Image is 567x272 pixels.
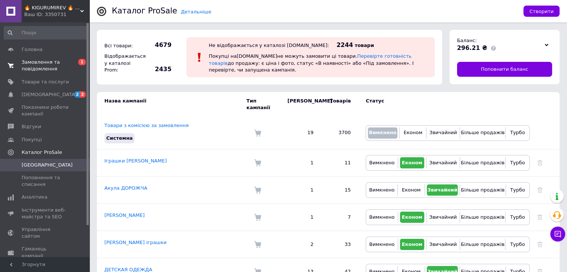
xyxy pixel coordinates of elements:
[368,127,397,139] button: Вимкнено
[369,160,394,165] span: Вимкнено
[537,160,542,165] a: Видалити
[181,9,211,15] a: Детальніше
[22,174,69,188] span: Поповнення та списання
[321,117,358,149] td: 3700
[254,129,261,137] img: Комісія за замовлення
[510,130,525,135] span: Турбо
[254,186,261,194] img: Комісія за замовлення
[321,92,358,117] td: Товарів
[97,92,246,117] td: Назва кампанії
[254,241,261,248] img: Комісія за замовлення
[22,162,73,168] span: [GEOGRAPHIC_DATA]
[510,214,525,220] span: Турбо
[368,239,396,250] button: Вимкнено
[103,41,144,51] div: Всі товари:
[280,117,321,149] td: 19
[461,214,504,220] span: Більше продажів
[400,157,424,168] button: Економ
[321,231,358,258] td: 33
[22,104,69,117] span: Показники роботи компанії
[400,212,424,223] button: Економ
[550,227,565,241] button: Чат з покупцем
[404,130,422,135] span: Економ
[461,241,504,247] span: Більше продажів
[507,239,527,250] button: Турбо
[507,157,527,168] button: Турбо
[369,214,394,220] span: Вимкнено
[22,226,69,240] span: Управління сайтом
[401,127,424,139] button: Економ
[22,207,69,220] span: Інструменти веб-майстра та SEO
[402,214,422,220] span: Економ
[280,231,321,258] td: 2
[104,123,189,128] a: Товари з комісією за замовлення
[462,212,503,223] button: Більше продажів
[462,239,503,250] button: Більше продажів
[507,127,527,139] button: Турбо
[402,187,420,193] span: Економ
[22,91,77,98] span: [DEMOGRAPHIC_DATA]
[537,187,542,193] a: Видалити
[280,203,321,231] td: 1
[22,79,69,85] span: Товари та послуги
[508,184,527,196] button: Турбо
[321,149,358,176] td: 11
[254,214,261,221] img: Комісія за замовлення
[523,6,560,17] button: Створити
[22,246,69,259] span: Гаманець компанії
[209,42,329,48] div: Не відображається у каталозі [DOMAIN_NAME]:
[462,184,503,196] button: Більше продажів
[400,184,422,196] button: Економ
[428,239,458,250] button: Звичайний
[457,62,552,77] a: Поповнити баланс
[321,203,358,231] td: 7
[369,130,396,135] span: Вимкнено
[429,130,457,135] span: Звичайний
[103,51,144,75] div: Відображається у каталозі Prom:
[355,42,374,48] span: товари
[368,184,396,196] button: Вимкнено
[428,212,458,223] button: Звичайний
[280,92,321,117] td: [PERSON_NAME]
[194,52,205,63] img: :exclamation:
[280,149,321,176] td: 1
[254,159,261,167] img: Комісія за замовлення
[22,46,42,53] span: Головна
[22,149,62,156] span: Каталог ProSale
[369,187,394,193] span: Вимкнено
[457,38,477,43] span: Баланс:
[80,91,86,98] span: 2
[280,176,321,203] td: 1
[368,212,396,223] button: Вимкнено
[429,214,457,220] span: Звичайний
[358,92,530,117] td: Статус
[537,241,542,247] a: Видалити
[104,212,145,218] a: [PERSON_NAME]
[461,187,504,193] span: Більше продажів
[402,160,422,165] span: Економ
[24,11,89,18] div: Ваш ID: 3350731
[507,212,527,223] button: Турбо
[461,130,504,135] span: Більше продажів
[106,135,133,141] span: Системна
[4,26,88,39] input: Пошук
[145,41,171,49] span: 4679
[529,9,554,14] span: Створити
[104,185,147,191] a: Акула ДОРОЖЧА
[145,65,171,73] span: 2435
[510,241,525,247] span: Турбо
[246,92,280,117] td: Тип кампанії
[22,194,47,200] span: Аналітика
[428,157,458,168] button: Звичайний
[427,187,457,193] span: Звичайний
[24,4,80,11] span: 🔥 KIGURUMIREV 🔥 ➡ магазин яскравих подарунків
[78,59,86,65] span: 1
[510,160,525,165] span: Турбо
[368,157,396,168] button: Вимкнено
[112,7,177,15] div: Каталог ProSale
[321,176,358,203] td: 15
[22,123,41,130] span: Відгуки
[337,41,353,48] span: 2244
[400,239,424,250] button: Економ
[428,127,458,139] button: Звичайний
